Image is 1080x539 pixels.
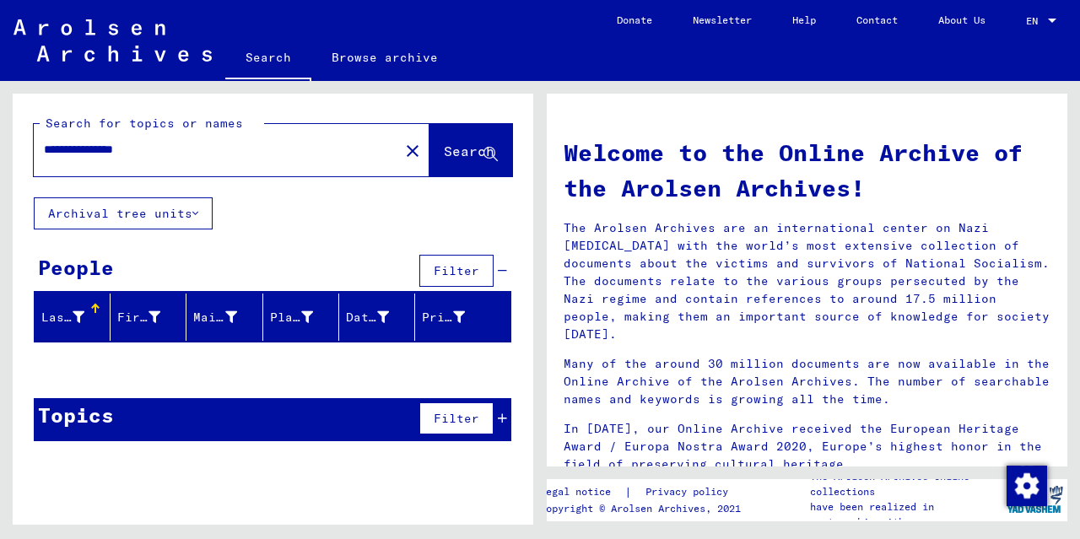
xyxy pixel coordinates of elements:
[434,411,479,426] span: Filter
[41,309,84,326] div: Last Name
[444,143,494,159] span: Search
[810,469,1002,499] p: The Arolsen Archives online collections
[564,355,1050,408] p: Many of the around 30 million documents are now available in the Online Archive of the Arolsen Ar...
[419,402,494,434] button: Filter
[810,499,1002,530] p: have been realized in partnership with
[13,19,212,62] img: Arolsen_neg.svg
[402,141,423,161] mat-icon: close
[540,501,748,516] p: Copyright © Arolsen Archives, 2021
[564,135,1050,206] h1: Welcome to the Online Archive of the Arolsen Archives!
[564,420,1050,473] p: In [DATE], our Online Archive received the European Heritage Award / Europa Nostra Award 2020, Eu...
[396,133,429,167] button: Clear
[632,483,748,501] a: Privacy policy
[422,304,490,331] div: Prisoner #
[111,294,186,341] mat-header-cell: First Name
[1003,478,1066,520] img: yv_logo.png
[270,309,313,326] div: Place of Birth
[1026,15,1045,27] span: EN
[415,294,510,341] mat-header-cell: Prisoner #
[1007,466,1047,506] img: Change consent
[434,263,479,278] span: Filter
[339,294,415,341] mat-header-cell: Date of Birth
[311,37,458,78] a: Browse archive
[35,294,111,341] mat-header-cell: Last Name
[429,124,512,176] button: Search
[117,309,160,326] div: First Name
[117,304,186,331] div: First Name
[186,294,262,341] mat-header-cell: Maiden Name
[263,294,339,341] mat-header-cell: Place of Birth
[34,197,213,229] button: Archival tree units
[193,304,262,331] div: Maiden Name
[346,304,414,331] div: Date of Birth
[419,255,494,287] button: Filter
[225,37,311,81] a: Search
[46,116,243,131] mat-label: Search for topics or names
[1006,465,1046,505] div: Change consent
[38,252,114,283] div: People
[193,309,236,326] div: Maiden Name
[41,304,110,331] div: Last Name
[540,483,624,501] a: Legal notice
[540,483,748,501] div: |
[270,304,338,331] div: Place of Birth
[422,309,465,326] div: Prisoner #
[38,400,114,430] div: Topics
[346,309,389,326] div: Date of Birth
[564,219,1050,343] p: The Arolsen Archives are an international center on Nazi [MEDICAL_DATA] with the world’s most ext...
